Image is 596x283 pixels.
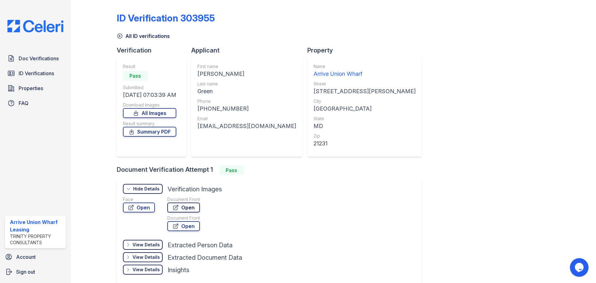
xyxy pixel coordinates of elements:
[197,87,296,96] div: Green
[307,46,427,55] div: Property
[570,258,590,277] iframe: chat widget
[168,185,222,194] div: Verification Images
[19,70,54,77] span: ID Verifications
[19,84,43,92] span: Properties
[133,186,160,192] div: Hide Details
[117,32,170,40] a: All ID verifications
[133,242,160,248] div: View Details
[197,122,296,130] div: [EMAIL_ADDRESS][DOMAIN_NAME]
[314,122,416,130] div: MD
[2,251,68,263] a: Account
[123,196,155,203] div: Face
[5,97,66,109] a: FAQ
[197,98,296,104] div: Phone
[16,268,35,276] span: Sign out
[133,254,160,260] div: View Details
[5,82,66,94] a: Properties
[314,81,416,87] div: Street
[167,215,200,221] div: Document Front
[2,266,68,278] a: Sign out
[168,266,189,274] div: Insights
[314,63,416,78] a: Name Arrive Union Wharf
[123,108,176,118] a: All Images
[10,218,63,233] div: Arrive Union Wharf Leasing
[117,12,215,24] div: ID Verification 303955
[117,46,191,55] div: Verification
[314,70,416,78] div: Arrive Union Wharf
[168,241,233,249] div: Extracted Person Data
[314,87,416,96] div: [STREET_ADDRESS][PERSON_NAME]
[219,165,244,175] div: Pass
[5,52,66,65] a: Doc Verifications
[16,253,36,261] span: Account
[133,267,160,273] div: View Details
[314,104,416,113] div: [GEOGRAPHIC_DATA]
[123,203,155,212] a: Open
[197,104,296,113] div: [PHONE_NUMBER]
[123,91,176,99] div: [DATE] 07:03:39 AM
[123,63,176,70] div: Result
[5,67,66,80] a: ID Verifications
[123,121,176,127] div: Result summary
[314,133,416,139] div: Zip
[117,165,427,175] div: Document Verification Attempt 1
[123,84,176,91] div: Submitted
[123,102,176,108] div: Download Images
[314,63,416,70] div: Name
[2,20,68,32] img: CE_Logo_Blue-a8612792a0a2168367f1c8372b55b34899dd931a85d93a1a3d3e32e68fde9ad4.png
[167,203,200,212] a: Open
[314,98,416,104] div: City
[167,221,200,231] a: Open
[314,116,416,122] div: State
[197,70,296,78] div: [PERSON_NAME]
[197,81,296,87] div: Last name
[197,63,296,70] div: First name
[191,46,307,55] div: Applicant
[123,127,176,137] a: Summary PDF
[123,71,148,81] div: Pass
[168,253,242,262] div: Extracted Document Data
[19,99,29,107] span: FAQ
[314,139,416,148] div: 21231
[19,55,59,62] span: Doc Verifications
[10,233,63,246] div: Trinity Property Consultants
[197,116,296,122] div: Email
[167,196,200,203] div: Document Front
